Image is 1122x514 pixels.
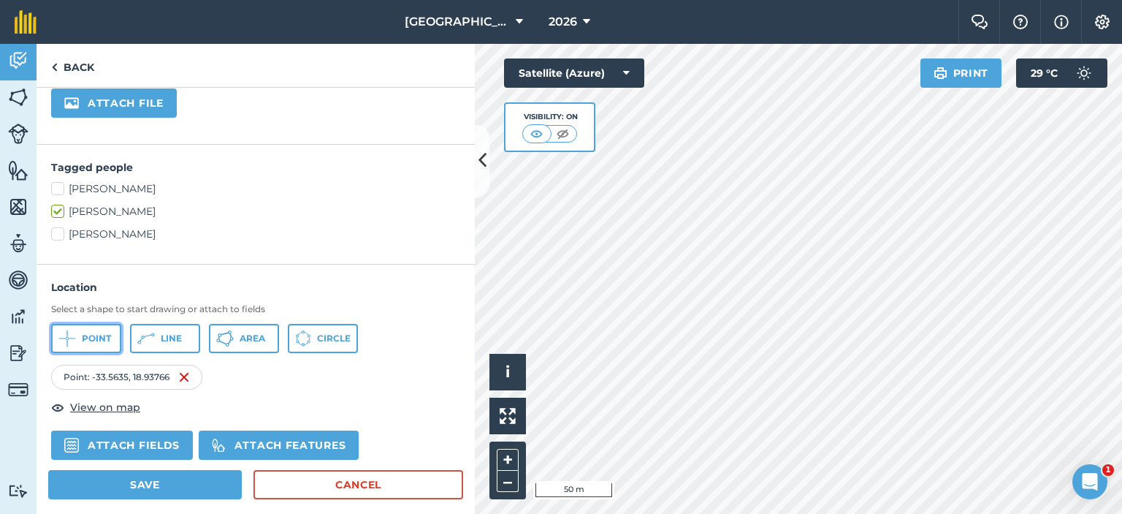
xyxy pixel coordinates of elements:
[212,438,226,453] img: svg%3e
[920,58,1002,88] button: Print
[51,227,460,242] label: [PERSON_NAME]
[288,324,358,353] button: Circle
[8,50,28,72] img: svg+xml;base64,PD94bWwgdmVyc2lvbj0iMS4wIiBlbmNvZGluZz0idXRmLTgiPz4KPCEtLSBHZW5lcmF0b3I6IEFkb2JlIE...
[8,306,28,328] img: svg+xml;base64,PD94bWwgdmVyc2lvbj0iMS4wIiBlbmNvZGluZz0idXRmLTgiPz4KPCEtLSBHZW5lcmF0b3I6IEFkb2JlIE...
[15,10,37,34] img: fieldmargin Logo
[8,269,28,291] img: svg+xml;base64,PD94bWwgdmVyc2lvbj0iMS4wIiBlbmNvZGluZz0idXRmLTgiPz4KPCEtLSBHZW5lcmF0b3I6IEFkb2JlIE...
[51,159,460,175] h4: Tagged people
[1012,15,1029,29] img: A question mark icon
[8,379,28,400] img: svg+xml;base64,PD94bWwgdmVyc2lvbj0iMS4wIiBlbmNvZGluZz0idXRmLTgiPz4KPCEtLSBHZW5lcmF0b3I6IEFkb2JlIE...
[8,159,28,181] img: svg+xml;base64,PHN2ZyB4bWxucz0iaHR0cDovL3d3dy53My5vcmcvMjAwMC9zdmciIHdpZHRoPSI1NiIgaGVpZ2h0PSI2MC...
[405,13,510,31] span: [GEOGRAPHIC_DATA]
[51,398,64,416] img: svg+xml;base64,PHN2ZyB4bWxucz0iaHR0cDovL3d3dy53My5vcmcvMjAwMC9zdmciIHdpZHRoPSIxOCIgaGVpZ2h0PSIyNC...
[554,126,572,141] img: svg+xml;base64,PHN2ZyB4bWxucz0iaHR0cDovL3d3dy53My5vcmcvMjAwMC9zdmciIHdpZHRoPSI1MCIgaGVpZ2h0PSI0MC...
[505,363,510,381] span: i
[1031,58,1058,88] span: 29 ° C
[51,279,460,295] h4: Location
[48,470,242,499] button: Save
[51,398,140,416] button: View on map
[1054,13,1069,31] img: svg+xml;base64,PHN2ZyB4bWxucz0iaHR0cDovL3d3dy53My5vcmcvMjAwMC9zdmciIHdpZHRoPSIxNyIgaGVpZ2h0PSIxNy...
[1102,464,1114,476] span: 1
[51,303,460,315] h3: Select a shape to start drawing or attach to fields
[130,324,200,353] button: Line
[527,126,546,141] img: svg+xml;base64,PHN2ZyB4bWxucz0iaHR0cDovL3d3dy53My5vcmcvMjAwMC9zdmciIHdpZHRoPSI1MCIgaGVpZ2h0PSI0MC...
[8,484,28,498] img: svg+xml;base64,PD94bWwgdmVyc2lvbj0iMS4wIiBlbmNvZGluZz0idXRmLTgiPz4KPCEtLSBHZW5lcmF0b3I6IEFkb2JlIE...
[64,438,79,453] img: svg+xml,%3c
[497,471,519,492] button: –
[240,333,265,344] span: Area
[1069,58,1099,88] img: svg+xml;base64,PD94bWwgdmVyc2lvbj0iMS4wIiBlbmNvZGluZz0idXRmLTgiPz4KPCEtLSBHZW5lcmF0b3I6IEFkb2JlIE...
[934,64,947,82] img: svg+xml;base64,PHN2ZyB4bWxucz0iaHR0cDovL3d3dy53My5vcmcvMjAwMC9zdmciIHdpZHRoPSIxOSIgaGVpZ2h0PSIyNC...
[199,431,359,460] button: Attach features
[51,324,121,353] button: Point
[971,15,988,29] img: Two speech bubbles overlapping with the left bubble in the forefront
[489,354,526,390] button: i
[317,333,351,344] span: Circle
[209,324,279,353] button: Area
[8,233,28,254] img: svg+xml;base64,PD94bWwgdmVyc2lvbj0iMS4wIiBlbmNvZGluZz0idXRmLTgiPz4KPCEtLSBHZW5lcmF0b3I6IEFkb2JlIE...
[161,333,182,344] span: Line
[51,204,460,219] label: [PERSON_NAME]
[8,196,28,218] img: svg+xml;base64,PHN2ZyB4bWxucz0iaHR0cDovL3d3dy53My5vcmcvMjAwMC9zdmciIHdpZHRoPSI1NiIgaGVpZ2h0PSI2MC...
[253,470,463,499] a: Cancel
[178,369,190,386] img: svg+xml;base64,PHN2ZyB4bWxucz0iaHR0cDovL3d3dy53My5vcmcvMjAwMC9zdmciIHdpZHRoPSIxNiIgaGVpZ2h0PSIyNC...
[504,58,644,88] button: Satellite (Azure)
[82,333,111,344] span: Point
[549,13,577,31] span: 2026
[51,365,202,390] div: Point : -33.5635 , 18.93766
[1072,464,1107,499] iframe: Intercom live chat
[51,58,58,76] img: svg+xml;base64,PHN2ZyB4bWxucz0iaHR0cDovL3d3dy53My5vcmcvMjAwMC9zdmciIHdpZHRoPSI5IiBoZWlnaHQ9IjI0Ii...
[51,431,193,460] button: Attach fields
[37,44,109,87] a: Back
[8,86,28,108] img: svg+xml;base64,PHN2ZyB4bWxucz0iaHR0cDovL3d3dy53My5vcmcvMjAwMC9zdmciIHdpZHRoPSI1NiIgaGVpZ2h0PSI2MC...
[497,449,519,471] button: +
[70,399,140,415] span: View on map
[500,408,516,424] img: Four arrows, one pointing top left, one top right, one bottom right and the last bottom left
[8,124,28,144] img: svg+xml;base64,PD94bWwgdmVyc2lvbj0iMS4wIiBlbmNvZGluZz0idXRmLTgiPz4KPCEtLSBHZW5lcmF0b3I6IEFkb2JlIE...
[51,181,460,197] label: [PERSON_NAME]
[8,342,28,364] img: svg+xml;base64,PD94bWwgdmVyc2lvbj0iMS4wIiBlbmNvZGluZz0idXRmLTgiPz4KPCEtLSBHZW5lcmF0b3I6IEFkb2JlIE...
[522,111,578,123] div: Visibility: On
[1016,58,1107,88] button: 29 °C
[1094,15,1111,29] img: A cog icon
